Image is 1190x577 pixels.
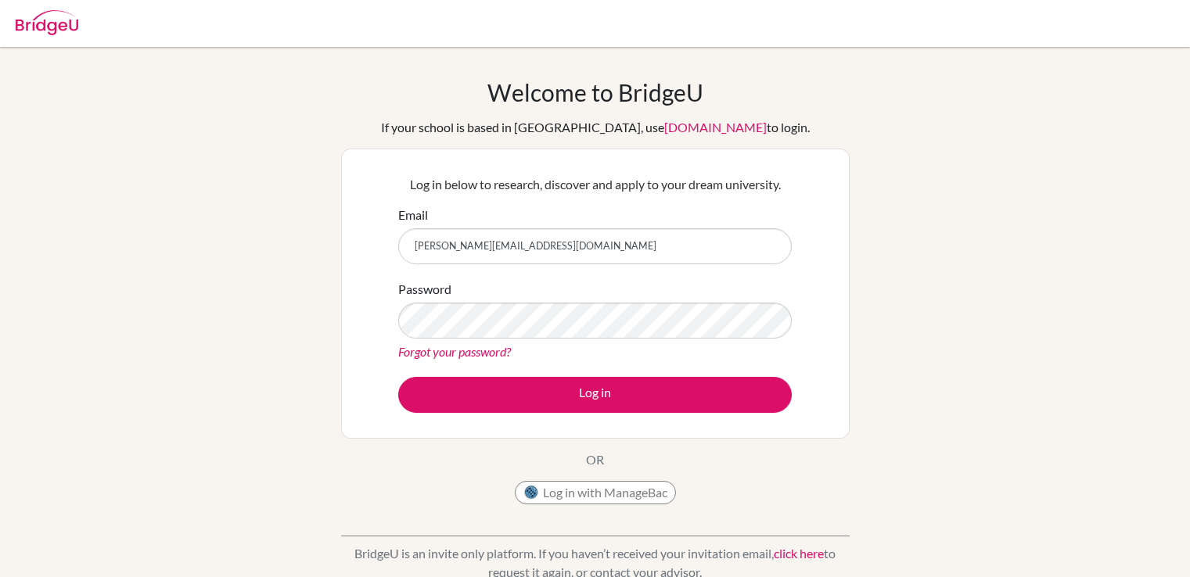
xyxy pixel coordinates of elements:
p: OR [586,450,604,469]
a: Forgot your password? [398,344,511,359]
button: Log in [398,377,792,413]
a: [DOMAIN_NAME] [664,120,767,134]
a: click here [774,546,824,561]
label: Email [398,206,428,224]
p: Log in below to research, discover and apply to your dream university. [398,175,792,194]
button: Log in with ManageBac [515,481,676,504]
h1: Welcome to BridgeU [487,78,703,106]
div: If your school is based in [GEOGRAPHIC_DATA], use to login. [381,118,810,137]
img: Bridge-U [16,10,78,35]
label: Password [398,280,451,299]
